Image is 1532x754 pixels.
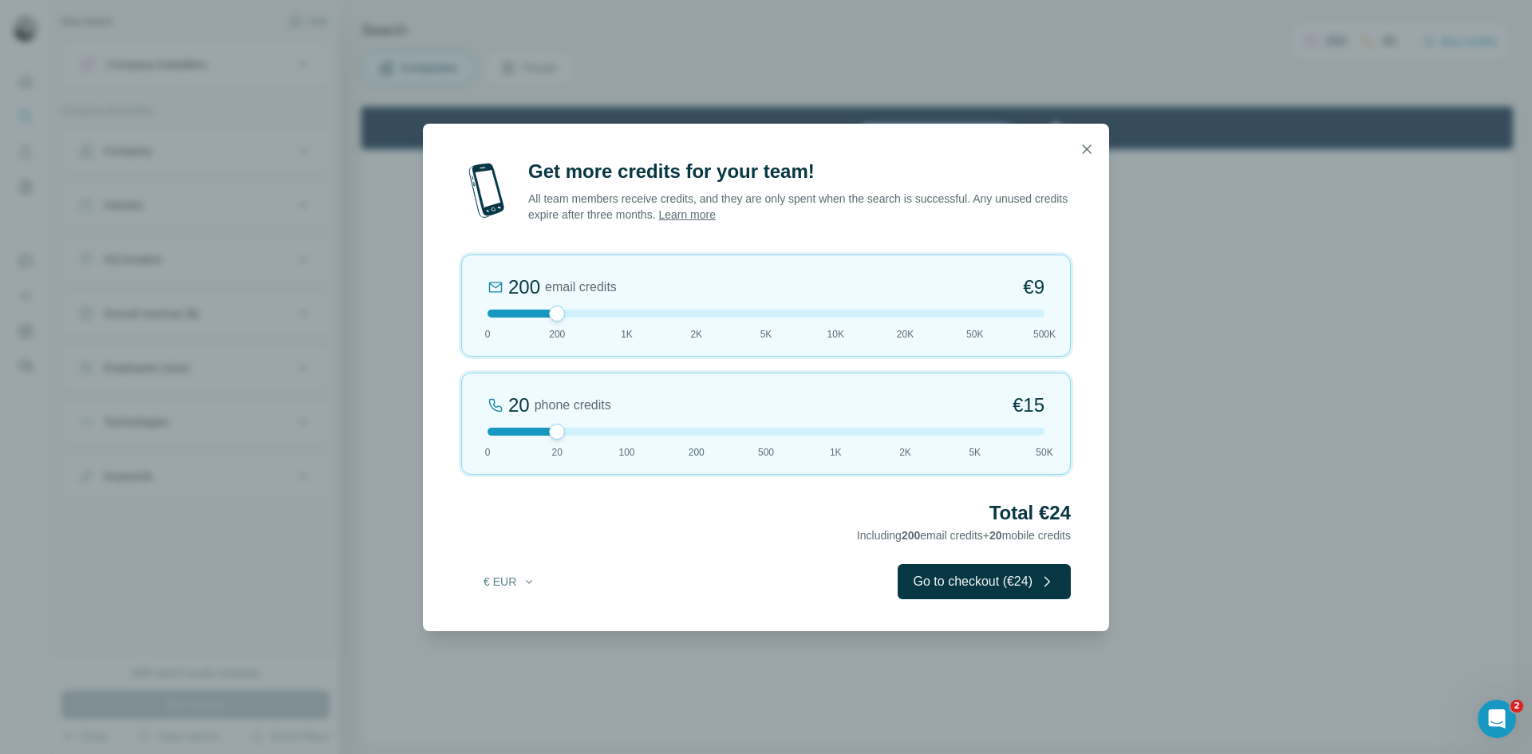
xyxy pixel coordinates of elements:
span: 2K [690,327,702,341]
span: 20 [552,445,563,460]
iframe: Intercom live chat [1478,700,1516,738]
button: € EUR [472,567,547,596]
a: Learn more [658,208,716,221]
button: Go to checkout (€24) [898,564,1071,599]
span: 200 [902,529,920,542]
span: 2 [1510,700,1523,713]
span: 0 [485,445,491,460]
span: 500K [1033,327,1056,341]
span: 50K [966,327,983,341]
span: 1K [621,327,633,341]
span: 5K [760,327,772,341]
span: 1K [830,445,842,460]
span: €9 [1023,274,1044,300]
img: mobile-phone [461,159,512,223]
h2: Total €24 [461,500,1071,526]
p: All team members receive credits, and they are only spent when the search is successful. Any unus... [528,191,1071,223]
div: 20 [508,393,530,418]
span: 0 [485,327,491,341]
span: 20K [897,327,914,341]
span: 2K [899,445,911,460]
span: 500 [758,445,774,460]
div: 200 [508,274,540,300]
span: 5K [969,445,981,460]
span: 200 [689,445,705,460]
span: €15 [1013,393,1044,418]
span: 10K [827,327,844,341]
span: 20 [989,529,1002,542]
span: 100 [618,445,634,460]
span: Including email credits + mobile credits [857,529,1071,542]
span: 50K [1036,445,1052,460]
span: 200 [549,327,565,341]
span: phone credits [535,396,611,415]
span: email credits [545,278,617,297]
div: Upgrade plan for full access to Surfe [461,3,686,38]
